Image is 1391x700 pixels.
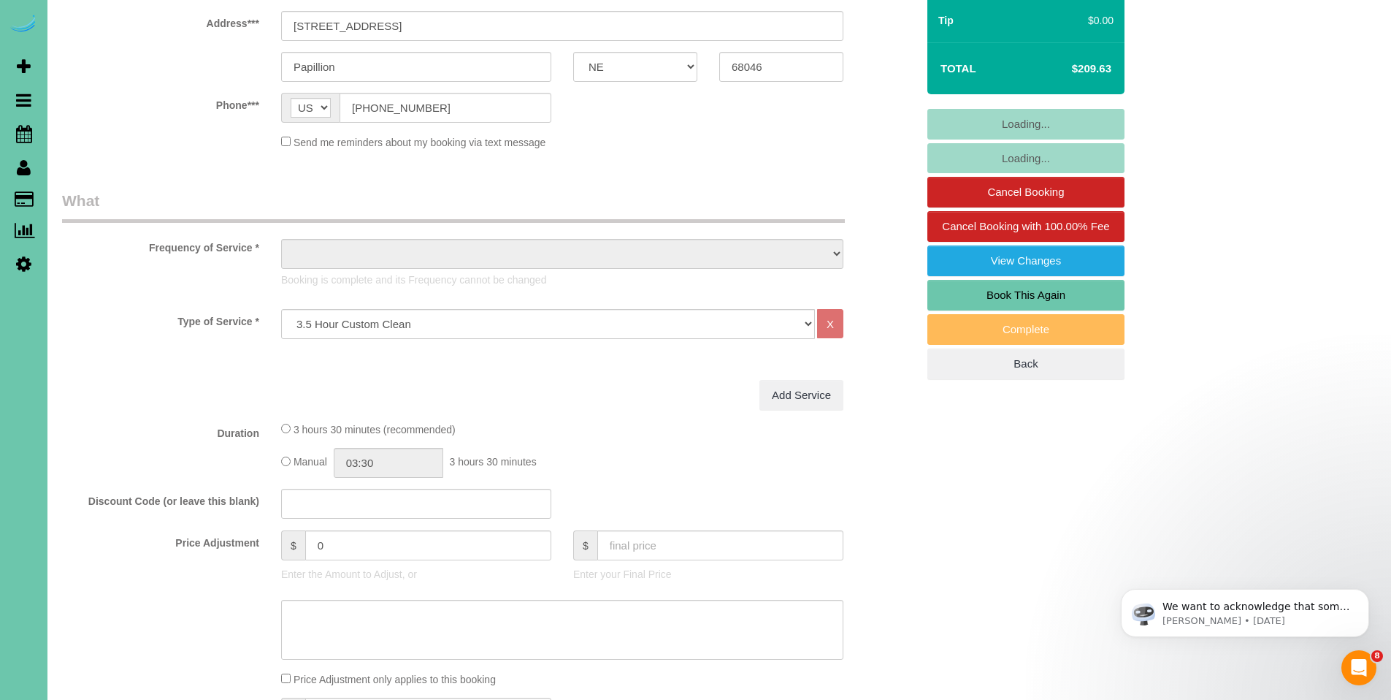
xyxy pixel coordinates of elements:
span: $ [573,530,597,560]
span: 3 hours 30 minutes [450,457,537,468]
p: Message from Ellie, sent 5d ago [64,56,252,69]
span: Cancel Booking with 100.00% Fee [942,220,1109,232]
div: $0.00 [1071,13,1114,28]
a: Cancel Booking [927,177,1124,208]
span: 8 [1371,650,1383,662]
a: Book This Again [927,280,1124,311]
label: Frequency of Service * [51,235,270,255]
label: Discount Code (or leave this blank) [51,489,270,509]
span: Manual [294,457,327,468]
a: Add Service [759,380,843,411]
span: Send me reminders about my booking via text message [294,137,546,148]
iframe: Intercom live chat [1341,650,1376,685]
span: Price Adjustment only applies to this booking [294,674,496,685]
label: Price Adjustment [51,530,270,550]
iframe: Intercom notifications message [1099,558,1391,661]
input: final price [597,530,843,560]
p: Enter the Amount to Adjust, or [281,567,551,582]
span: 3 hours 30 minutes (recommended) [294,424,456,435]
span: We want to acknowledge that some users may be experiencing lag or slower performance in our softw... [64,42,251,243]
img: Automaid Logo [9,15,38,35]
label: Tip [938,13,954,28]
a: View Changes [927,246,1124,276]
legend: What [62,190,845,223]
strong: Total [940,62,976,75]
a: Cancel Booking with 100.00% Fee [927,211,1124,242]
label: Type of Service * [51,309,270,329]
p: Enter your Final Price [573,567,843,582]
h4: $209.63 [1028,63,1111,75]
label: Duration [51,421,270,441]
span: $ [281,530,305,560]
p: Booking is complete and its Frequency cannot be changed [281,273,843,287]
a: Back [927,349,1124,379]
